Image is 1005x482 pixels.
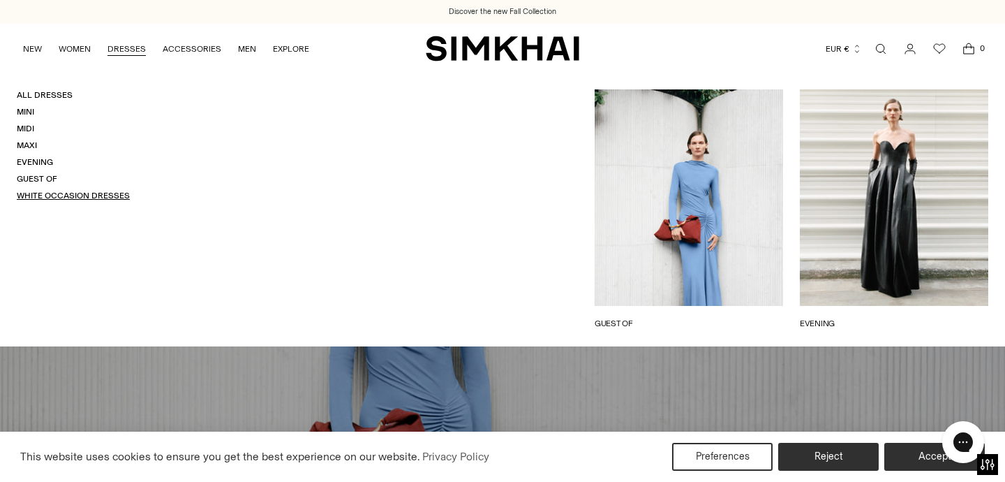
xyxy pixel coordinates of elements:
[449,6,556,17] a: Discover the new Fall Collection
[778,443,879,471] button: Reject
[672,443,773,471] button: Preferences
[426,35,579,62] a: SIMKHAI
[238,34,256,64] a: MEN
[955,35,983,63] a: Open cart modal
[23,34,42,64] a: NEW
[976,42,988,54] span: 0
[107,34,146,64] a: DRESSES
[273,34,309,64] a: EXPLORE
[935,416,991,468] iframe: Gorgias live chat messenger
[896,35,924,63] a: Go to the account page
[884,443,985,471] button: Accept
[20,450,420,463] span: This website uses cookies to ensure you get the best experience on our website.
[163,34,221,64] a: ACCESSORIES
[867,35,895,63] a: Open search modal
[420,446,491,467] a: Privacy Policy (opens in a new tab)
[826,34,862,64] button: EUR €
[59,34,91,64] a: WOMEN
[925,35,953,63] a: Wishlist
